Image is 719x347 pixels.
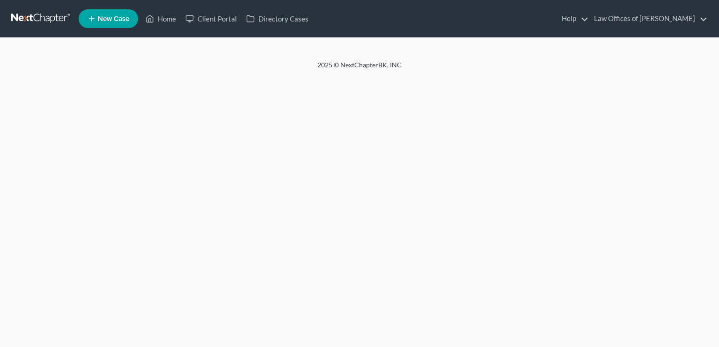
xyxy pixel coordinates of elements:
a: Help [557,10,588,27]
new-legal-case-button: New Case [79,9,138,28]
div: 2025 © NextChapterBK, INC [93,60,626,77]
a: Law Offices of [PERSON_NAME] [589,10,707,27]
a: Client Portal [181,10,242,27]
a: Home [141,10,181,27]
a: Directory Cases [242,10,313,27]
